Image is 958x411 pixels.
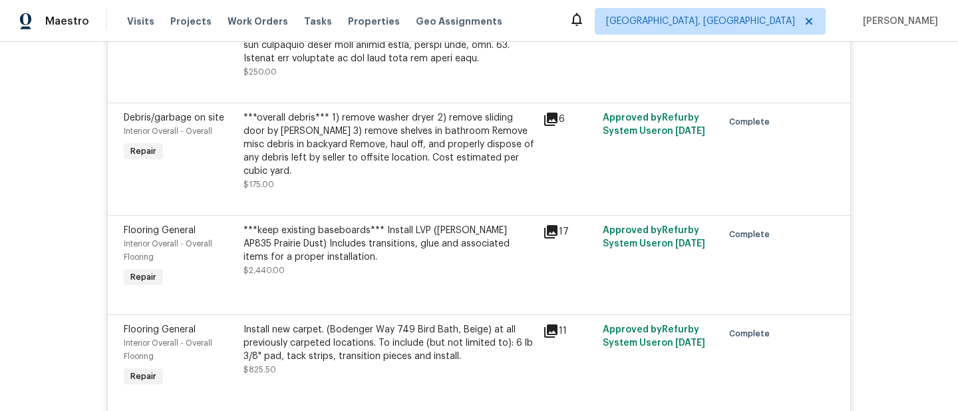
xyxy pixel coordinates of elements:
span: $250.00 [243,68,277,76]
div: ***overall debris*** 1) remove washer dryer 2) remove sliding door by [PERSON_NAME] 3) remove she... [243,111,535,178]
span: Geo Assignments [416,15,502,28]
span: Flooring General [124,325,196,334]
div: 11 [543,323,595,339]
span: Complete [729,115,775,129]
span: [DATE] [675,127,705,136]
span: Repair [125,270,162,284]
span: Properties [348,15,400,28]
span: Flooring General [124,226,196,235]
span: Maestro [45,15,89,28]
div: 17 [543,224,595,240]
span: Complete [729,228,775,241]
span: [DATE] [675,239,705,248]
span: Interior Overall - Overall [124,127,212,135]
span: [DATE] [675,338,705,348]
span: Interior Overall - Overall Flooring [124,339,212,360]
span: Repair [125,145,162,158]
span: [GEOGRAPHIC_DATA], [GEOGRAPHIC_DATA] [606,15,795,28]
span: Repair [125,370,162,383]
span: Approved by Refurby System User on [603,325,705,348]
span: Projects [170,15,212,28]
span: Approved by Refurby System User on [603,226,705,248]
div: ***keep existing baseboards*** Install LVP ([PERSON_NAME] AP835 Prairie Dust) Includes transition... [243,224,535,264]
span: Tasks [304,17,332,26]
span: [PERSON_NAME] [858,15,938,28]
span: $825.50 [243,366,276,374]
span: Approved by Refurby System User on [603,113,705,136]
div: 6 [543,111,595,127]
span: Work Orders [228,15,288,28]
span: Visits [127,15,154,28]
div: Install new carpet. (Bodenger Way 749 Bird Bath, Beige) at all previously carpeted locations. To ... [243,323,535,363]
span: Debris/garbage on site [124,113,224,123]
span: Complete [729,327,775,340]
span: $2,440.00 [243,266,285,274]
span: $175.00 [243,181,274,189]
span: Interior Overall - Overall Flooring [124,240,212,261]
